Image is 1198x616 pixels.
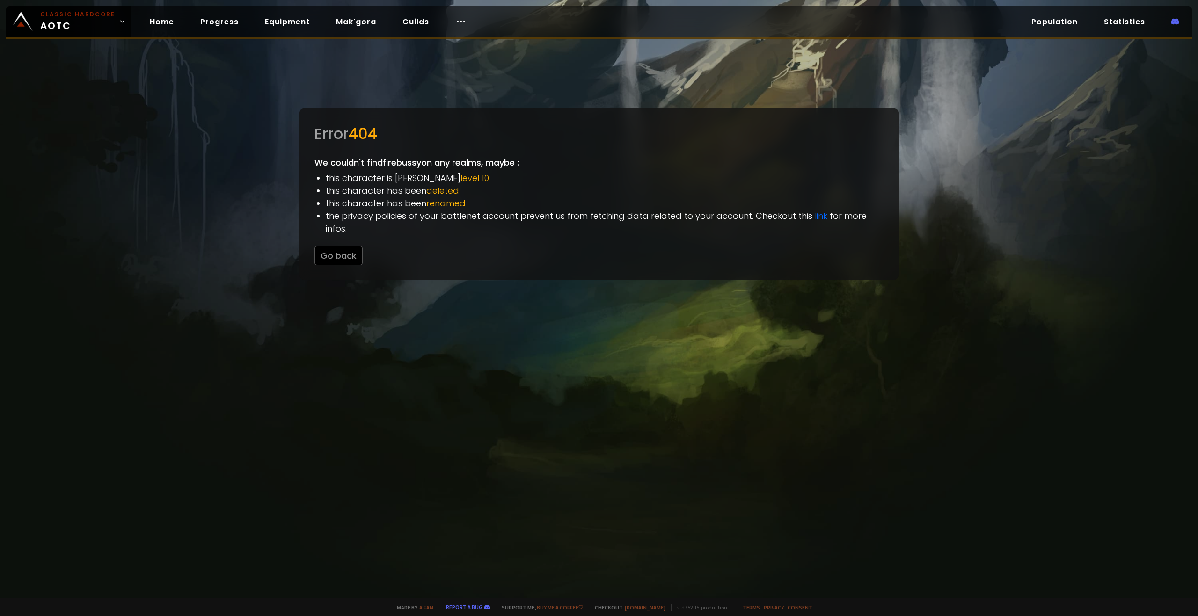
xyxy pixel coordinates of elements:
span: Checkout [589,604,665,611]
span: Made by [391,604,433,611]
button: Go back [314,246,363,265]
li: this character is [PERSON_NAME] [326,172,884,184]
a: Consent [788,604,812,611]
a: Terms [743,604,760,611]
li: this character has been [326,197,884,210]
span: 404 [349,123,377,144]
li: the privacy policies of your battlenet account prevent us from fetching data related to your acco... [326,210,884,235]
a: Equipment [257,12,317,31]
div: Error [314,123,884,145]
small: Classic Hardcore [40,10,115,19]
span: renamed [426,197,466,209]
a: Progress [193,12,246,31]
a: Report a bug [446,603,482,610]
a: Buy me a coffee [537,604,583,611]
a: [DOMAIN_NAME] [625,604,665,611]
span: deleted [426,185,459,196]
a: Population [1024,12,1085,31]
a: link [815,210,827,222]
span: level 10 [460,172,489,184]
span: Support me, [496,604,583,611]
a: Privacy [764,604,784,611]
a: Home [142,12,182,31]
a: Classic HardcoreAOTC [6,6,131,37]
a: Statistics [1096,12,1153,31]
li: this character has been [326,184,884,197]
span: AOTC [40,10,115,33]
a: Mak'gora [329,12,384,31]
div: We couldn't find firebussy on any realms, maybe : [299,108,898,280]
a: Go back [314,250,363,261]
a: a fan [419,604,433,611]
span: v. d752d5 - production [671,604,727,611]
a: Guilds [395,12,437,31]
